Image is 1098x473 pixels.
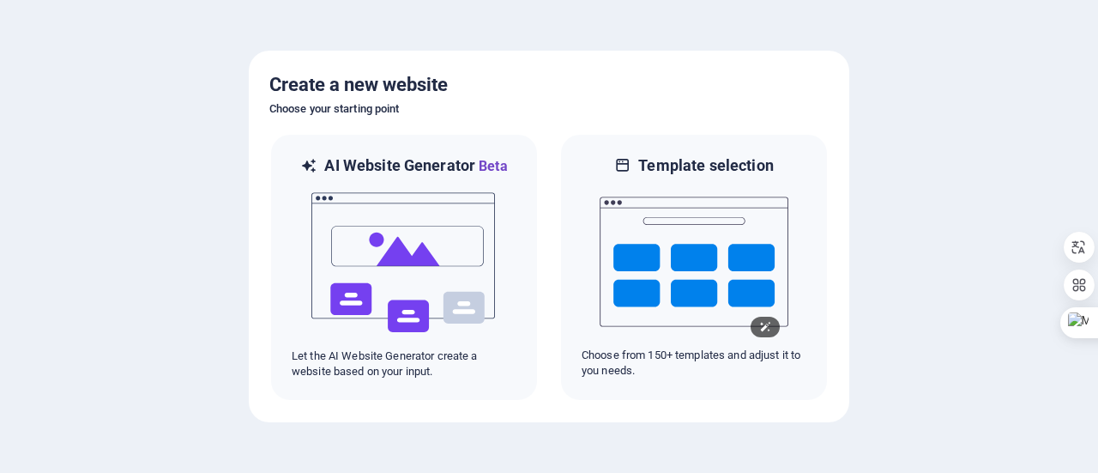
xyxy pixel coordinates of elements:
[559,133,829,402] div: Template selectionChoose from 150+ templates and adjust it to you needs.
[582,348,806,379] p: Choose from 150+ templates and adjust it to you needs.
[292,349,516,379] p: Let the AI Website Generator create a website based on your input.
[269,71,829,99] h5: Create a new website
[638,155,773,176] h6: Template selection
[324,155,507,177] h6: AI Website Generator
[475,158,508,174] span: Beta
[269,133,539,402] div: AI Website GeneratorBetaaiLet the AI Website Generator create a website based on your input.
[269,99,829,119] h6: Choose your starting point
[310,177,498,349] img: ai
